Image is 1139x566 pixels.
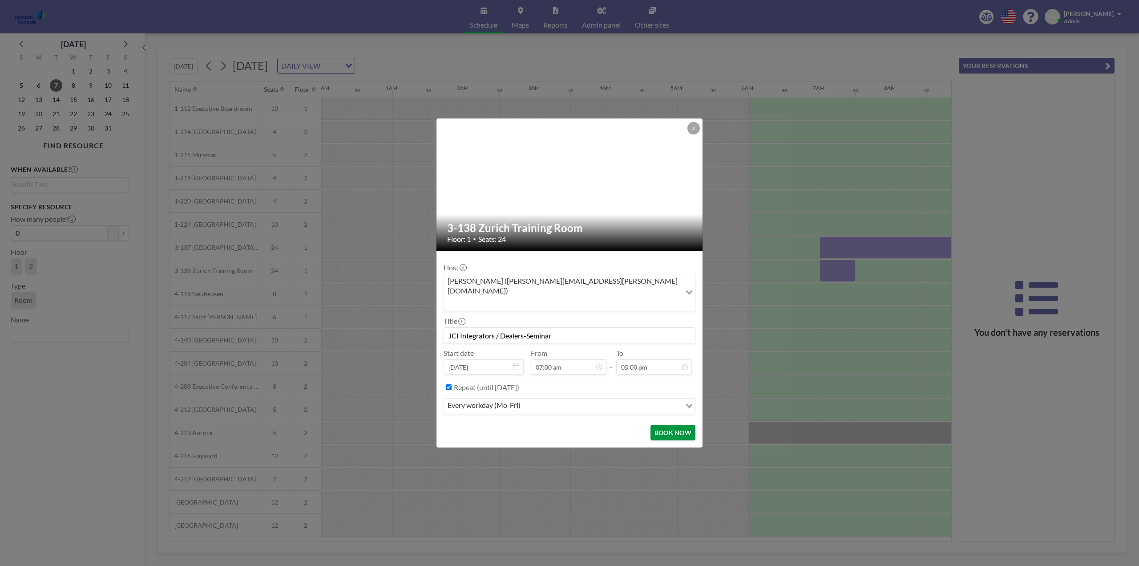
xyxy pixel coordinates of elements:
label: Start date [444,349,474,358]
span: Floor: 1 [447,235,471,244]
span: Seats: 24 [478,235,506,244]
span: • [473,236,476,242]
span: [PERSON_NAME] ([PERSON_NAME][EMAIL_ADDRESS][PERSON_NAME][DOMAIN_NAME]) [446,276,679,296]
label: From [531,349,547,358]
input: Search for option [445,297,680,309]
button: BOOK NOW [650,425,695,440]
label: Repeat (until [DATE]) [454,383,519,392]
input: Search for option [523,400,680,412]
div: Search for option [444,399,695,414]
h2: 3-138 Zurich Training Room [447,221,693,235]
label: To [616,349,623,358]
span: every workday (Mo-Fri) [446,400,522,412]
label: Title [444,317,464,326]
div: Search for option [444,274,695,311]
input: Mark 's reservation [444,328,695,343]
label: Host [444,263,466,272]
span: - [610,352,613,371]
